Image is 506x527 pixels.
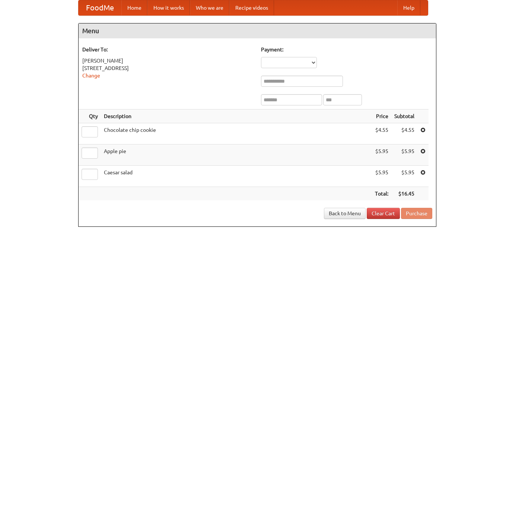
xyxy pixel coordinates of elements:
[190,0,229,15] a: Who we are
[401,208,432,219] button: Purchase
[82,46,254,53] h5: Deliver To:
[391,145,417,166] td: $5.95
[147,0,190,15] a: How it works
[372,109,391,123] th: Price
[367,208,400,219] a: Clear Cart
[79,0,121,15] a: FoodMe
[101,166,372,187] td: Caesar salad
[101,123,372,145] td: Chocolate chip cookie
[324,208,366,219] a: Back to Menu
[372,166,391,187] td: $5.95
[397,0,420,15] a: Help
[372,123,391,145] td: $4.55
[79,23,436,38] h4: Menu
[101,109,372,123] th: Description
[391,166,417,187] td: $5.95
[391,109,417,123] th: Subtotal
[79,109,101,123] th: Qty
[391,187,417,201] th: $16.45
[372,145,391,166] td: $5.95
[229,0,274,15] a: Recipe videos
[372,187,391,201] th: Total:
[82,73,100,79] a: Change
[121,0,147,15] a: Home
[261,46,432,53] h5: Payment:
[82,64,254,72] div: [STREET_ADDRESS]
[82,57,254,64] div: [PERSON_NAME]
[101,145,372,166] td: Apple pie
[391,123,417,145] td: $4.55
